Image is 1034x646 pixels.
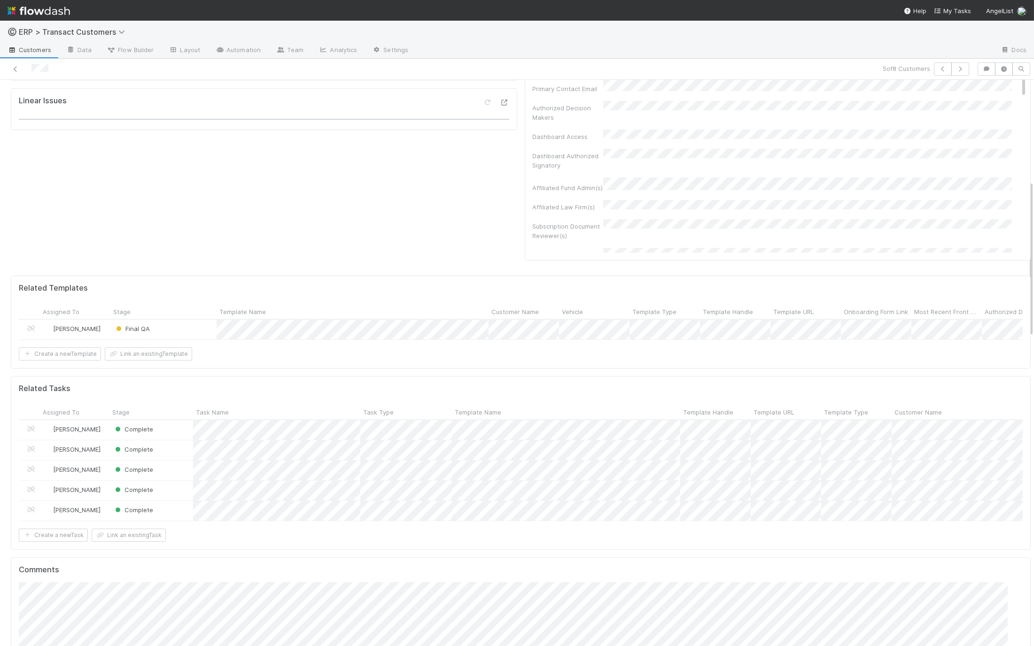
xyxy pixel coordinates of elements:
[43,307,79,316] span: Assigned To
[533,132,603,141] div: Dashboard Access
[113,485,153,494] div: Complete
[904,6,926,15] div: Help
[114,324,150,333] div: Final QA
[114,325,150,332] span: Final QA
[455,408,501,417] span: Template Name
[883,64,930,73] span: 5 of 8 Customers
[105,347,192,361] button: Link an existingTemplate
[19,27,130,37] span: ERP > Transact Customers
[8,45,51,54] span: Customers
[44,486,52,493] img: avatar_ef15843f-6fde-4057-917e-3fb236f438ca.png
[53,506,101,514] span: [PERSON_NAME]
[533,222,603,240] div: Subscription Document Reviewer(s)
[53,446,101,453] span: [PERSON_NAME]
[59,43,99,58] a: Data
[993,43,1034,58] a: Docs
[43,408,79,417] span: Assigned To
[99,43,161,58] a: Flow Builder
[19,529,88,542] button: Create a newTask
[8,28,17,36] span: ©️
[533,84,603,93] div: Primary Contact Email
[773,307,814,316] span: Template URL
[533,103,603,122] div: Authorized Decision Makers
[44,446,52,453] img: avatar_f5fedbe2-3a45-46b0-b9bb-d3935edf1c24.png
[683,408,733,417] span: Template Handle
[562,307,583,316] span: Vehicle
[363,408,394,417] span: Task Type
[44,506,52,514] img: avatar_ef15843f-6fde-4057-917e-3fb236f438ca.png
[19,96,67,106] h5: Linear Issues
[19,384,70,393] h5: Related Tasks
[219,307,266,316] span: Template Name
[914,307,980,316] span: Most Recent Front Conversation ID or URL
[107,45,154,54] span: Flow Builder
[113,506,153,514] span: Complete
[44,425,52,433] img: avatar_ef15843f-6fde-4057-917e-3fb236f438ca.png
[491,307,539,316] span: Customer Name
[44,325,52,332] img: avatar_ef15843f-6fde-4057-917e-3fb236f438ca.png
[894,408,942,417] span: Customer Name
[19,284,88,293] h5: Related Templates
[44,505,101,515] div: [PERSON_NAME]
[934,6,971,15] a: My Tasks
[986,7,1013,15] span: AngelList
[113,505,153,515] div: Complete
[754,408,794,417] span: Template URL
[53,466,101,473] span: [PERSON_NAME]
[113,424,153,434] div: Complete
[113,486,153,493] span: Complete
[44,424,101,434] div: [PERSON_NAME]
[113,465,153,474] div: Complete
[632,307,676,316] span: Template Type
[19,565,1023,575] h5: Comments
[162,43,208,58] a: Layout
[44,485,101,494] div: [PERSON_NAME]
[92,529,166,542] button: Link an existingTask
[844,307,908,316] span: Onboarding Form Link
[533,183,603,192] div: Affiliated Fund Admin(s)
[268,43,311,58] a: Team
[44,465,101,474] div: [PERSON_NAME]
[533,202,603,212] div: Affiliated Law Firm(s)
[53,325,101,332] span: [PERSON_NAME]
[8,3,70,19] img: logo-inverted-e16ddd16eac7371096b0.svg
[1017,7,1026,16] img: avatar_ef15843f-6fde-4057-917e-3fb236f438ca.png
[53,425,101,433] span: [PERSON_NAME]
[311,43,365,58] a: Analytics
[113,425,153,433] span: Complete
[365,43,416,58] a: Settings
[934,7,971,15] span: My Tasks
[112,408,130,417] span: Stage
[113,446,153,453] span: Complete
[533,250,603,260] div: Additional Users
[19,347,101,361] button: Create a newTemplate
[703,307,753,316] span: Template Handle
[44,445,101,454] div: [PERSON_NAME]
[113,466,153,473] span: Complete
[113,445,153,454] div: Complete
[113,307,131,316] span: Stage
[824,408,868,417] span: Template Type
[44,324,101,333] div: [PERSON_NAME]
[533,151,603,170] div: Dashboard Authorized Signatory
[44,466,52,473] img: avatar_ef15843f-6fde-4057-917e-3fb236f438ca.png
[208,43,268,58] a: Automation
[196,408,229,417] span: Task Name
[53,486,101,493] span: [PERSON_NAME]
